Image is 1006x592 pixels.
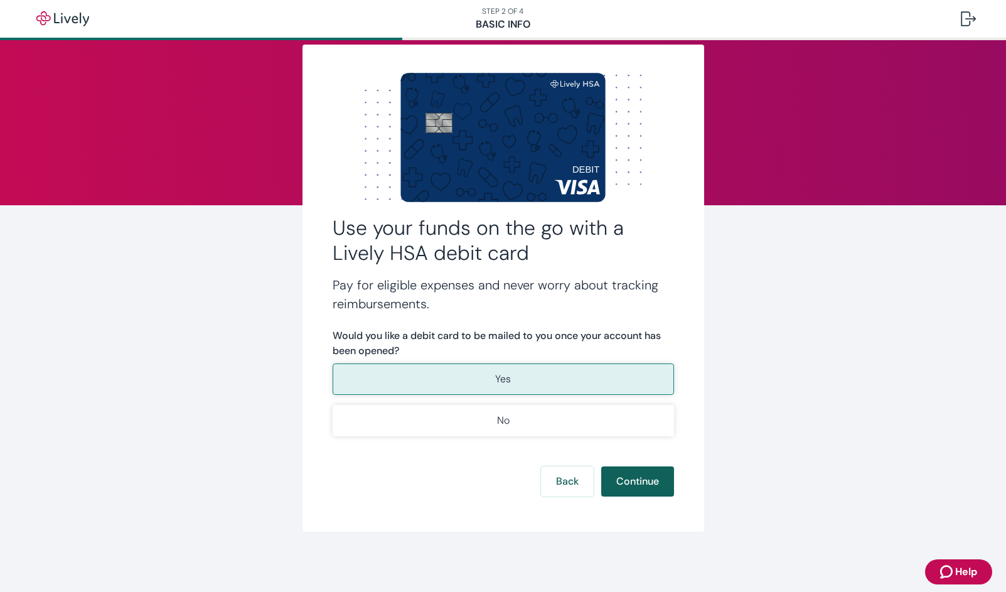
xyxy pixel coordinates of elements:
h4: Pay for eligible expenses and never worry about tracking reimbursements. [333,276,674,313]
h2: Use your funds on the go with a Lively HSA debit card [333,215,674,266]
span: Help [955,564,977,579]
button: No [333,405,674,436]
button: Back [541,466,594,497]
button: Continue [601,466,674,497]
label: Would you like a debit card to be mailed to you once your account has been opened? [333,328,674,358]
p: Yes [495,372,511,387]
img: Lively [28,11,98,26]
p: No [497,413,510,428]
button: Yes [333,363,674,395]
img: Dot background [333,75,674,200]
img: Debit card [400,73,605,202]
svg: Zendesk support icon [940,564,955,579]
button: Zendesk support iconHelp [925,559,992,584]
button: Log out [951,4,986,34]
